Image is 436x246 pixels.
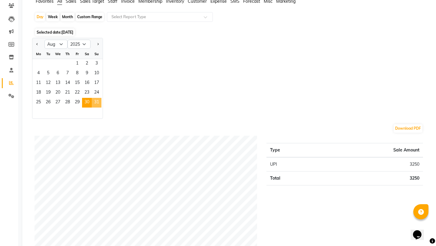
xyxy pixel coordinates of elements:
[72,78,82,88] span: 15
[43,98,53,108] div: Tuesday, August 26, 2025
[68,40,91,49] select: Select year
[53,98,63,108] div: Wednesday, August 27, 2025
[63,98,72,108] div: Thursday, August 28, 2025
[61,30,73,35] span: [DATE]
[72,59,82,69] div: Friday, August 1, 2025
[35,13,45,21] div: Day
[72,78,82,88] div: Friday, August 15, 2025
[82,98,92,108] div: Saturday, August 30, 2025
[72,98,82,108] span: 29
[92,49,101,59] div: Su
[35,39,40,49] button: Previous month
[72,88,82,98] span: 22
[46,13,59,21] div: Week
[61,13,74,21] div: Month
[95,39,100,49] button: Next month
[72,88,82,98] div: Friday, August 22, 2025
[43,78,53,88] span: 12
[43,69,53,78] span: 5
[35,28,75,36] span: Selected date:
[53,78,63,88] span: 13
[53,69,63,78] div: Wednesday, August 6, 2025
[320,143,423,158] th: Sale Amount
[34,49,43,59] div: Mo
[43,69,53,78] div: Tuesday, August 5, 2025
[320,157,423,171] td: 3250
[53,88,63,98] span: 20
[63,69,72,78] div: Thursday, August 7, 2025
[72,49,82,59] div: Fr
[394,124,422,133] button: Download PDF
[82,49,92,59] div: Sa
[63,78,72,88] span: 14
[82,78,92,88] span: 16
[34,69,43,78] div: Monday, August 4, 2025
[34,88,43,98] div: Monday, August 18, 2025
[82,59,92,69] span: 2
[63,88,72,98] span: 21
[92,98,101,108] div: Sunday, August 31, 2025
[92,59,101,69] span: 3
[34,78,43,88] span: 11
[92,59,101,69] div: Sunday, August 3, 2025
[266,157,321,171] td: UPI
[82,88,92,98] div: Saturday, August 23, 2025
[82,88,92,98] span: 23
[43,78,53,88] div: Tuesday, August 12, 2025
[53,69,63,78] span: 6
[72,69,82,78] span: 8
[411,222,430,240] iframe: chat widget
[34,88,43,98] span: 18
[92,88,101,98] div: Sunday, August 24, 2025
[34,98,43,108] span: 25
[266,143,321,158] th: Type
[72,69,82,78] div: Friday, August 8, 2025
[63,78,72,88] div: Thursday, August 14, 2025
[53,78,63,88] div: Wednesday, August 13, 2025
[266,171,321,185] td: Total
[43,49,53,59] div: Tu
[92,98,101,108] span: 31
[82,78,92,88] div: Saturday, August 16, 2025
[43,88,53,98] span: 19
[92,69,101,78] span: 10
[92,88,101,98] span: 24
[53,88,63,98] div: Wednesday, August 20, 2025
[72,98,82,108] div: Friday, August 29, 2025
[92,78,101,88] div: Sunday, August 17, 2025
[45,40,68,49] select: Select month
[63,49,72,59] div: Th
[43,88,53,98] div: Tuesday, August 19, 2025
[63,88,72,98] div: Thursday, August 21, 2025
[92,69,101,78] div: Sunday, August 10, 2025
[72,59,82,69] span: 1
[76,13,104,21] div: Custom Range
[82,69,92,78] span: 9
[92,78,101,88] span: 17
[63,98,72,108] span: 28
[82,69,92,78] div: Saturday, August 9, 2025
[53,98,63,108] span: 27
[320,171,423,185] td: 3250
[43,98,53,108] span: 26
[82,59,92,69] div: Saturday, August 2, 2025
[82,98,92,108] span: 30
[63,69,72,78] span: 7
[53,49,63,59] div: We
[34,69,43,78] span: 4
[34,98,43,108] div: Monday, August 25, 2025
[34,78,43,88] div: Monday, August 11, 2025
